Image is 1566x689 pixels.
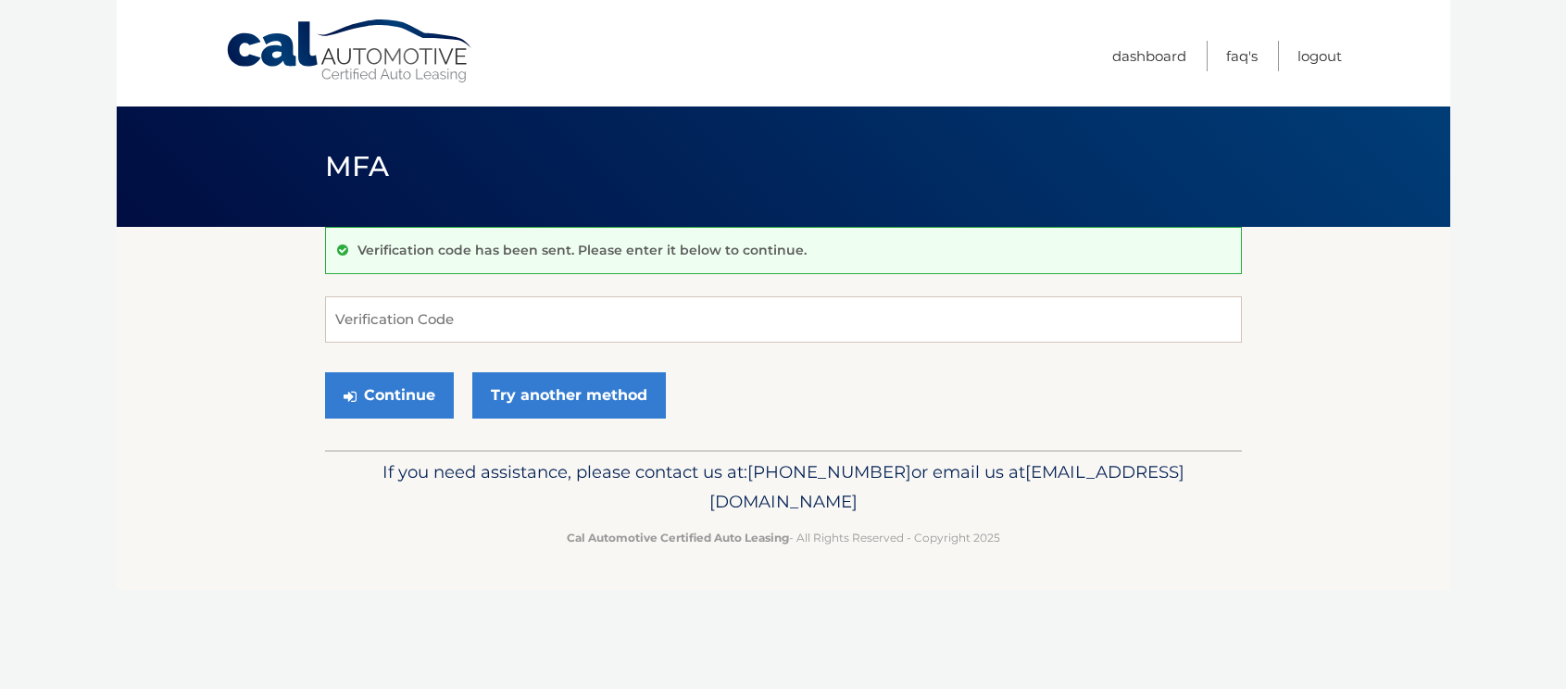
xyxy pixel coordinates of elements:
button: Continue [325,372,454,419]
p: If you need assistance, please contact us at: or email us at [337,457,1230,517]
span: MFA [325,149,390,183]
a: Dashboard [1112,41,1186,71]
a: FAQ's [1226,41,1258,71]
p: Verification code has been sent. Please enter it below to continue. [357,242,807,258]
a: Logout [1297,41,1342,71]
input: Verification Code [325,296,1242,343]
a: Cal Automotive [225,19,475,84]
p: - All Rights Reserved - Copyright 2025 [337,528,1230,547]
span: [PHONE_NUMBER] [747,461,911,482]
a: Try another method [472,372,666,419]
span: [EMAIL_ADDRESS][DOMAIN_NAME] [709,461,1184,512]
strong: Cal Automotive Certified Auto Leasing [567,531,789,545]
